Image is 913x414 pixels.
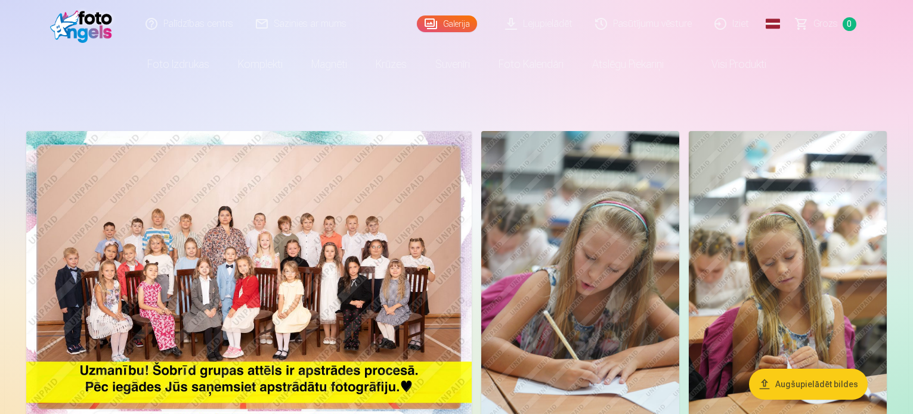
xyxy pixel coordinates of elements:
[361,48,421,81] a: Krūzes
[224,48,297,81] a: Komplekti
[678,48,781,81] a: Visi produkti
[578,48,678,81] a: Atslēgu piekariņi
[484,48,578,81] a: Foto kalendāri
[297,48,361,81] a: Magnēti
[843,17,856,31] span: 0
[813,17,838,31] span: Grozs
[749,369,868,400] button: Augšupielādēt bildes
[417,15,477,32] a: Galerija
[421,48,484,81] a: Suvenīri
[50,5,119,43] img: /fa1
[133,48,224,81] a: Foto izdrukas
